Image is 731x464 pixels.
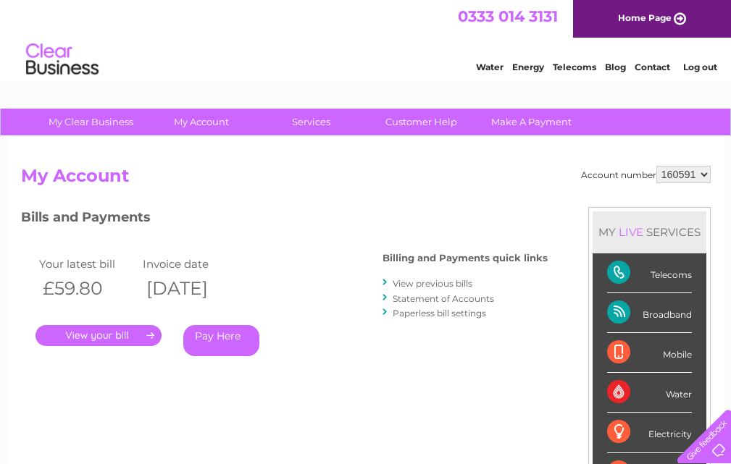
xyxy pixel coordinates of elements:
[616,225,646,239] div: LIVE
[393,308,486,319] a: Paperless bill settings
[593,211,706,253] div: MY SERVICES
[139,254,243,274] td: Invoice date
[607,413,692,452] div: Electricity
[251,109,371,135] a: Services
[35,274,140,303] th: £59.80
[183,325,259,356] a: Pay Here
[512,62,544,72] a: Energy
[607,373,692,413] div: Water
[472,109,591,135] a: Make A Payment
[607,293,692,333] div: Broadband
[141,109,261,135] a: My Account
[21,207,548,232] h3: Bills and Payments
[383,253,548,263] h4: Billing and Payments quick links
[458,7,558,25] a: 0333 014 3131
[35,325,162,346] a: .
[393,293,494,304] a: Statement of Accounts
[362,109,481,135] a: Customer Help
[607,253,692,293] div: Telecoms
[31,109,151,135] a: My Clear Business
[607,333,692,373] div: Mobile
[581,166,711,183] div: Account number
[605,62,626,72] a: Blog
[35,254,140,274] td: Your latest bill
[24,8,709,70] div: Clear Business is a trading name of Verastar Limited (registered in [GEOGRAPHIC_DATA] No. 3667643...
[683,62,717,72] a: Log out
[635,62,670,72] a: Contact
[25,38,99,82] img: logo.png
[21,166,711,193] h2: My Account
[139,274,243,303] th: [DATE]
[393,278,472,289] a: View previous bills
[553,62,596,72] a: Telecoms
[476,62,504,72] a: Water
